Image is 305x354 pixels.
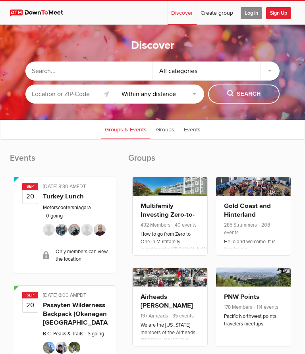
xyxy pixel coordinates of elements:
[43,213,63,219] li: 0 going
[43,243,108,267] div: Only members can view the location
[56,224,68,236] img: MattYYZ
[153,62,280,81] div: All categories
[22,292,38,298] span: Sep
[131,37,174,54] h1: Discover
[141,293,193,318] a: Airheads [PERSON_NAME] Club-[US_STATE]
[241,7,262,19] span: Log In
[43,292,108,301] div: [DATE] 6:00 AM
[68,342,80,354] img: Susanne
[77,183,86,190] span: America/Toronto
[43,301,108,335] a: Pasayten Wilderness Backpack (Okanagan [GEOGRAPHIC_DATA])
[168,1,197,25] a: Discover
[77,292,86,298] span: America/Vancouver
[43,204,91,211] a: Motorscootersniagara
[25,85,115,104] input: Location or ZIP-Code
[253,304,278,310] span: 114 events
[141,222,170,228] span: 432 Members
[22,183,38,190] span: Sep
[101,119,151,139] a: Groups & Events
[224,313,283,328] div: Pacific Northwest points travelers meetups.
[208,85,280,104] button: Search
[224,202,271,227] a: Gold Coast and Hinterland Strummers
[81,224,93,236] img: Stevo M
[43,342,55,354] img: Andrew
[237,1,266,25] a: Log In
[169,313,194,319] span: 35 events
[10,10,71,17] img: DownToMeet
[23,298,38,312] b: 20
[266,1,295,25] a: Sign Up
[56,342,68,354] img: W S
[227,90,261,98] span: Search
[128,152,295,173] h2: Groups
[68,224,80,236] img: Traveling Tim
[172,222,197,228] span: 40 events
[197,1,237,25] a: Create group
[152,119,178,139] a: Groups
[43,331,83,337] a: B.C. Peaks & Trails
[224,222,257,228] span: 285 Strummers
[141,202,195,227] a: Multifamily Investing Zero-to-One
[224,293,259,301] a: PNW Points
[23,189,38,204] b: 20
[94,224,106,236] img: Shadow
[180,119,205,139] a: Events
[224,304,252,310] span: 178 Members
[43,224,55,236] img: J Clark
[85,331,104,337] li: 3 going
[25,62,152,81] input: Search...
[43,192,84,200] a: Turkey Lunch
[224,222,270,236] span: 208 events
[10,152,120,173] h2: Events
[43,183,108,192] div: [DATE] 8:30 AM
[266,7,291,19] span: Sign Up
[141,313,168,319] span: 197 Airheads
